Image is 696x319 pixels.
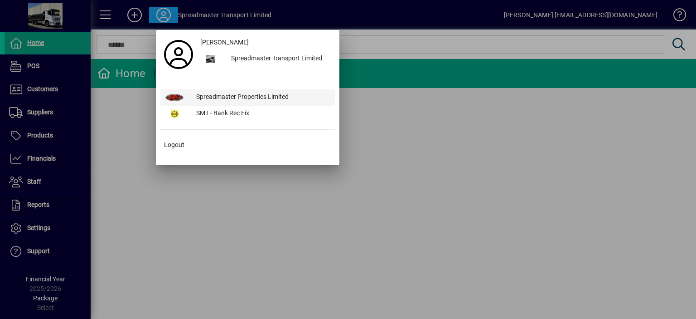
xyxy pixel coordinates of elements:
button: SMT - Bank Rec Fix [160,106,335,122]
a: [PERSON_NAME] [197,34,335,51]
button: Logout [160,137,335,153]
div: SMT - Bank Rec Fix [189,106,335,122]
a: Profile [160,46,197,63]
span: [PERSON_NAME] [200,38,249,47]
div: Spreadmaster Properties Limited [189,89,335,106]
div: Spreadmaster Transport Limited [224,51,335,67]
button: Spreadmaster Properties Limited [160,89,335,106]
button: Spreadmaster Transport Limited [197,51,335,67]
span: Logout [164,140,184,150]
